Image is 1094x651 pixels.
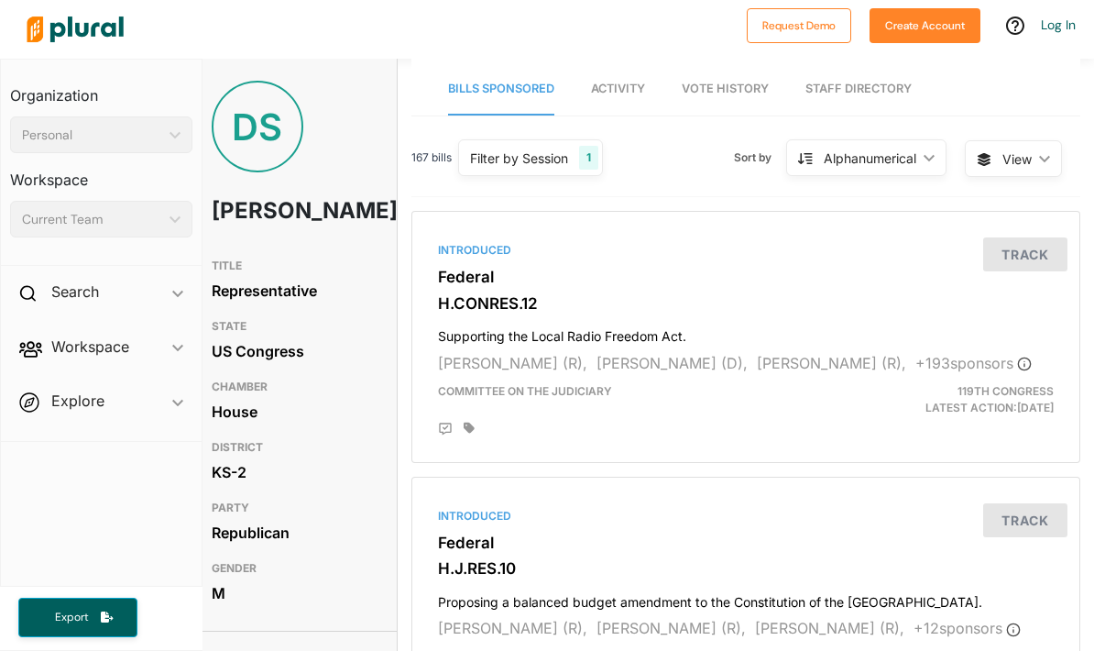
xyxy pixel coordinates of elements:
span: Vote History [682,82,769,95]
h3: Workspace [10,153,192,193]
h4: Proposing a balanced budget amendment to the Constitution of the [GEOGRAPHIC_DATA]. [438,586,1054,611]
span: [PERSON_NAME] (R), [757,354,906,372]
button: Create Account [870,8,980,43]
a: Bills Sponsored [448,63,554,116]
h3: GENDER [212,557,375,579]
span: + 12 sponsor s [913,619,1021,637]
div: DS [212,81,303,172]
h3: DISTRICT [212,436,375,458]
div: Introduced [438,508,1054,524]
div: Add tags [464,422,475,435]
a: Activity [591,63,645,116]
div: Latest Action: [DATE] [853,383,1067,416]
button: Request Demo [747,8,851,43]
span: Bills Sponsored [448,82,554,95]
span: [PERSON_NAME] (R), [755,619,904,637]
div: Representative [212,277,375,304]
span: Activity [591,82,645,95]
span: Export [42,610,101,625]
a: Staff Directory [805,63,912,116]
h3: H.CONRES.12 [438,294,1054,313]
a: Create Account [870,15,980,34]
span: Committee on the Judiciary [438,384,612,398]
div: Add Position Statement [438,422,453,436]
button: Track [983,237,1067,271]
h3: PARTY [212,497,375,519]
span: [PERSON_NAME] (R), [596,619,746,637]
h3: CHAMBER [212,376,375,398]
span: 167 bills [411,149,452,166]
a: Vote History [682,63,769,116]
a: Log In [1041,17,1076,33]
span: [PERSON_NAME] (R), [438,354,587,372]
div: 1 [579,146,598,170]
h3: Federal [438,268,1054,286]
a: Request Demo [747,15,851,34]
span: + 193 sponsor s [915,354,1032,372]
h2: Search [51,281,99,302]
h3: H.J.RES.10 [438,559,1054,578]
div: Republican [212,519,375,546]
div: M [212,579,375,607]
div: Personal [22,126,162,145]
div: Current Team [22,210,162,229]
div: Filter by Session [470,149,568,168]
h3: Federal [438,534,1054,552]
span: [PERSON_NAME] (D), [596,354,748,372]
h1: [PERSON_NAME] [212,183,310,238]
span: View [1002,149,1032,169]
button: Export [18,598,137,637]
button: Track [983,503,1067,537]
h3: STATE [212,315,375,337]
div: KS-2 [212,458,375,486]
span: Sort by [734,149,786,166]
h4: Supporting the Local Radio Freedom Act. [438,320,1054,345]
div: House [212,398,375,425]
span: [PERSON_NAME] (R), [438,619,587,637]
span: 119th Congress [957,384,1054,398]
div: Alphanumerical [824,149,916,168]
h3: TITLE [212,255,375,277]
h3: Organization [10,69,192,109]
div: Introduced [438,242,1054,259]
div: US Congress [212,337,375,365]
